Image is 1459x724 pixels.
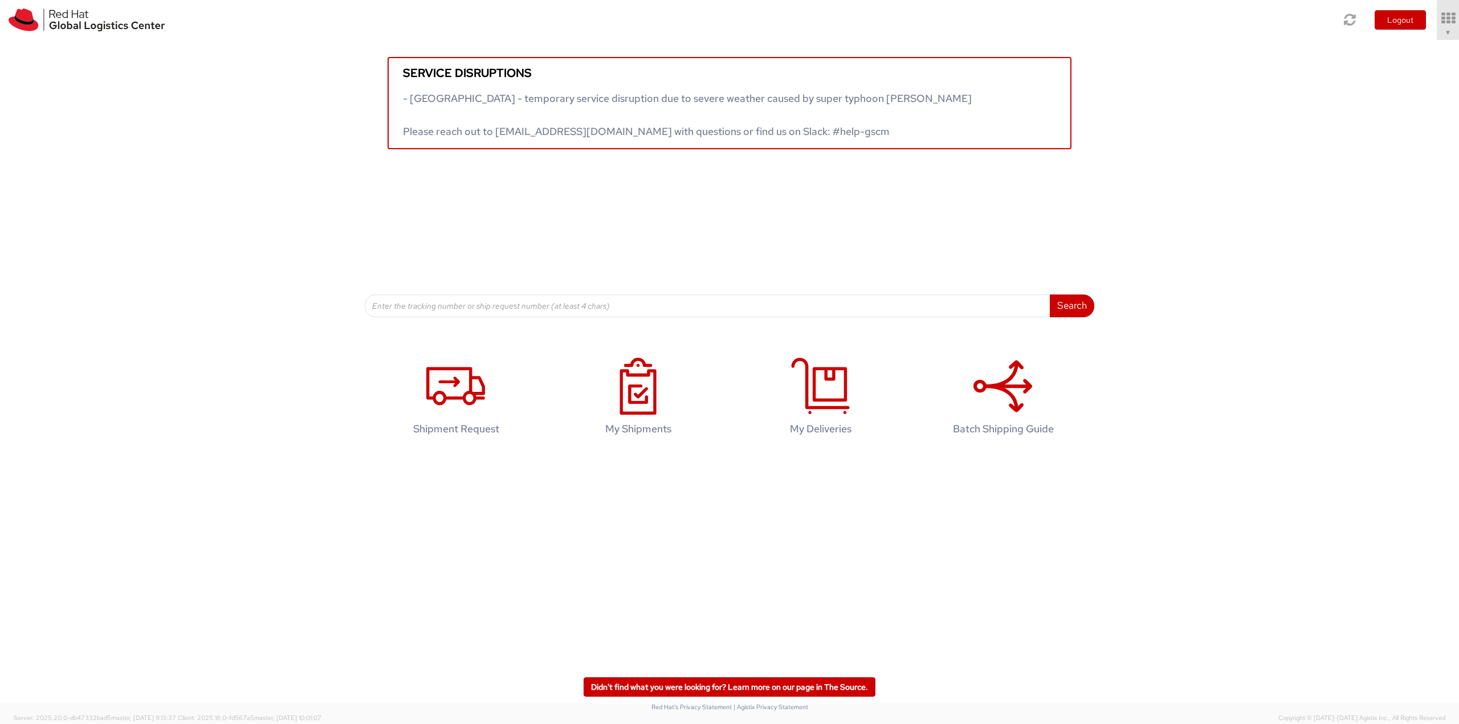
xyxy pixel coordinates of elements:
a: Service disruptions - [GEOGRAPHIC_DATA] - temporary service disruption due to severe weather caus... [388,57,1071,149]
a: | Agistix Privacy Statement [733,703,808,711]
h4: Batch Shipping Guide [930,423,1077,435]
span: master, [DATE] 11:13:37 [111,714,176,722]
a: Batch Shipping Guide [918,346,1089,452]
input: Enter the tracking number or ship request number (at least 4 chars) [365,294,1050,317]
h4: Shipment Request [382,423,529,435]
span: Client: 2025.18.0-fd567a5 [178,714,321,722]
button: Search [1050,294,1094,317]
img: rh-logistics-00dfa346123c4ec078e1.svg [9,9,165,31]
h4: My Deliveries [747,423,894,435]
a: Didn't find what you were looking for? Learn more on our page in The Source. [584,677,875,697]
span: - [GEOGRAPHIC_DATA] - temporary service disruption due to severe weather caused by super typhoon ... [403,92,972,138]
a: Shipment Request [370,346,541,452]
h4: My Shipments [565,423,712,435]
span: ▼ [1445,28,1452,37]
a: Red Hat's Privacy Statement [651,703,732,711]
span: master, [DATE] 10:01:07 [254,714,321,722]
span: Server: 2025.20.0-db47332bad5 [14,714,176,722]
button: Logout [1375,10,1426,30]
a: My Deliveries [735,346,906,452]
span: Copyright © [DATE]-[DATE] Agistix Inc., All Rights Reserved [1278,714,1445,723]
a: My Shipments [553,346,724,452]
h5: Service disruptions [403,67,1056,79]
